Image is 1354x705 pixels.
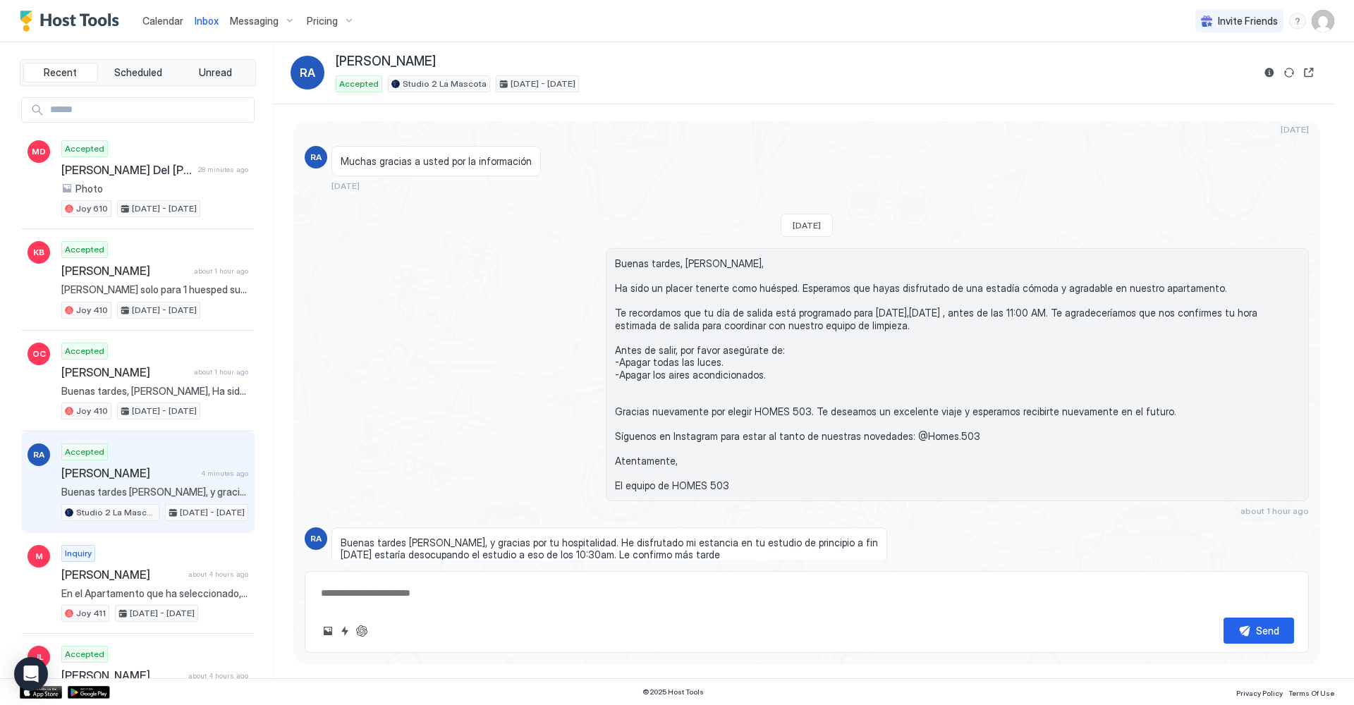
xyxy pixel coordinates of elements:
span: En el Apartamento que ha seleccionado, hay un sofá cama, por lo que sí podría quedarse con su hij... [61,587,248,600]
button: Reservation information [1261,64,1278,81]
span: about 1 hour ago [1240,505,1309,516]
span: Privacy Policy [1236,689,1283,697]
span: [DATE] [1281,124,1309,135]
span: Studio 2 La Mascota [403,78,487,90]
span: [PERSON_NAME] [61,264,188,278]
button: Upload image [319,623,336,639]
span: [DATE] - [DATE] [132,202,197,215]
span: Buenas tardes, [PERSON_NAME], Ha sido un placer tenerte como huésped. Esperamos que hayas disfrut... [615,257,1300,492]
span: Inquiry [65,547,92,560]
button: Scheduled [101,63,176,82]
button: Open reservation [1300,64,1317,81]
span: Photo [75,183,103,195]
span: Joy 410 [76,304,108,317]
span: [PERSON_NAME] [61,568,183,582]
span: Studio 2 La Mascota [76,506,156,519]
span: Accepted [339,78,379,90]
span: about 1 hour ago [194,266,248,276]
span: Accepted [65,446,104,458]
span: [DATE] [793,220,821,231]
span: MD [32,145,46,158]
span: [DATE] - [DATE] [132,405,197,417]
span: Pricing [307,15,338,27]
span: [DATE] - [DATE] [180,506,245,519]
span: Inbox [195,15,219,27]
span: Buenas tardes, [PERSON_NAME], Ha sido un placer tenerte como huésped. Esperamos que hayas disfrut... [61,385,248,398]
span: KB [33,246,44,259]
a: Host Tools Logo [20,11,126,32]
span: about 1 hour ago [194,367,248,376]
span: Buenas tardes [PERSON_NAME], y gracias por tu hospitalidad. He disfrutado mi estancia en tu estud... [341,537,878,574]
span: Joy 610 [76,202,108,215]
span: Recent [44,66,77,79]
div: User profile [1312,10,1334,32]
span: M [35,550,43,563]
span: [DATE] [331,180,360,191]
span: Muchas gracias a usted por la información [341,155,532,168]
span: Calendar [142,15,183,27]
span: Accepted [65,345,104,357]
span: Accepted [65,142,104,155]
span: Scheduled [114,66,162,79]
span: about 4 hours ago [188,570,248,579]
span: Buenas tardes [PERSON_NAME], y gracias por tu hospitalidad. He disfrutado mi estancia en tu estud... [61,486,248,498]
span: about 4 hours ago [188,671,248,680]
div: Open Intercom Messenger [14,657,48,691]
div: Send [1256,623,1279,638]
span: [DATE] - [DATE] [130,607,195,620]
span: Accepted [65,648,104,661]
span: [PERSON_NAME] [61,668,183,682]
button: Quick reply [336,623,353,639]
a: Privacy Policy [1236,685,1283,699]
div: menu [1289,13,1306,30]
button: Sync reservation [1281,64,1298,81]
span: 28 minutes ago [198,165,248,174]
a: Inbox [195,13,219,28]
span: OC [32,348,46,360]
span: Invite Friends [1218,15,1278,27]
span: [PERSON_NAME] [61,466,195,480]
span: [PERSON_NAME] [336,54,436,70]
span: Accepted [65,243,104,256]
span: RA [300,64,315,81]
a: Terms Of Use [1288,685,1334,699]
span: Unread [199,66,232,79]
span: Joy 410 [76,405,108,417]
a: App Store [20,686,62,699]
span: [DATE] - [DATE] [511,78,575,90]
a: Google Play Store [68,686,110,699]
span: [PERSON_NAME] solo para 1 huesped su reservación? [61,283,248,296]
span: RA [33,448,44,461]
span: 4 minutes ago [201,469,248,478]
span: RA [310,151,322,164]
input: Input Field [44,98,254,122]
span: JL [34,651,44,663]
button: Send [1224,618,1294,644]
button: Recent [23,63,98,82]
span: © 2025 Host Tools [642,687,704,697]
span: Messaging [230,15,279,27]
span: [DATE] - [DATE] [132,304,197,317]
span: [PERSON_NAME] Del [PERSON_NAME] [61,163,193,177]
span: [PERSON_NAME] [61,365,188,379]
button: Unread [178,63,252,82]
span: Terms Of Use [1288,689,1334,697]
span: Joy 411 [76,607,106,620]
a: Calendar [142,13,183,28]
span: RA [310,532,322,545]
div: tab-group [20,59,256,86]
button: ChatGPT Auto Reply [353,623,370,639]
